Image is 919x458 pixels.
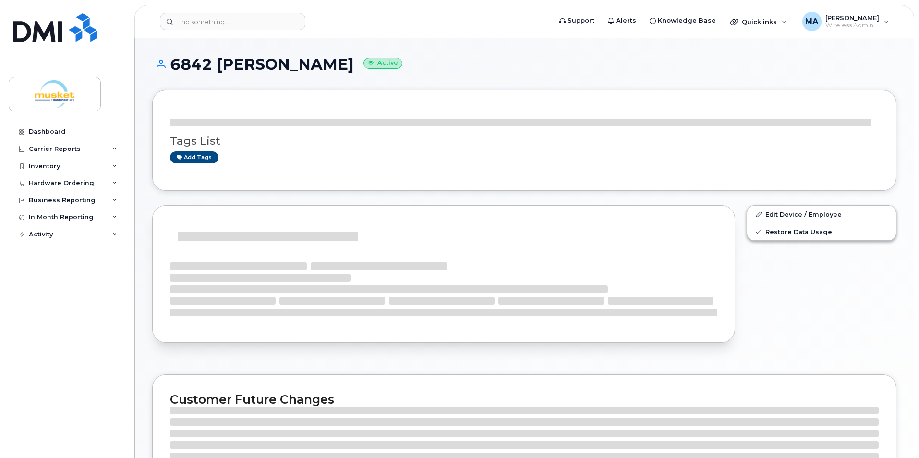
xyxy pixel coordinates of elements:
small: Active [363,58,402,69]
a: Add tags [170,151,218,163]
h2: Customer Future Changes [170,392,879,407]
a: Restore Data Usage [747,223,896,240]
h1: 6842 [PERSON_NAME] [152,56,896,73]
a: Edit Device / Employee [747,206,896,223]
h3: Tags List [170,135,879,147]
